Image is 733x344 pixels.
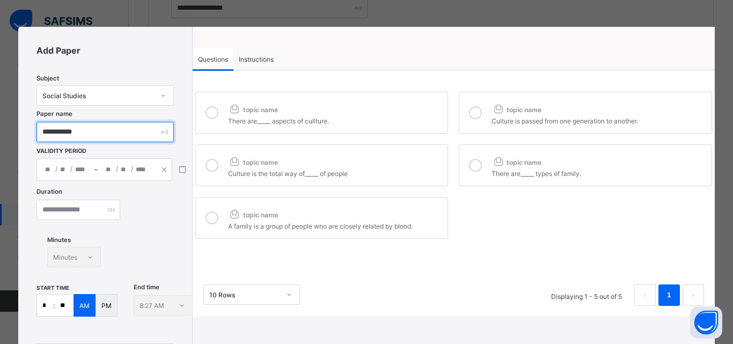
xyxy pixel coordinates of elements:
span: topic name [492,158,541,166]
li: 下一页 [683,284,704,306]
div: A family is a group of people who are closely related by blood. [228,219,443,230]
button: Open asap [690,306,722,339]
div: There are_____ aspects of cullture. [228,114,443,125]
span: topic name [228,158,278,166]
span: Add Paper [36,45,173,56]
span: End time [134,283,159,291]
span: Questions [198,55,228,63]
div: There are_____ types of family. [492,167,706,178]
p: : [53,302,55,310]
label: Duration [36,188,62,195]
li: 上一页 [634,284,656,306]
li: 1 [658,284,680,306]
span: / [131,164,133,173]
button: prev page [634,284,656,306]
span: topic name [228,211,278,219]
div: Culture is passed from one generation to another. [492,114,706,125]
span: topic name [228,106,278,114]
a: 1 [664,288,674,302]
span: / [70,164,72,173]
button: next page [683,284,704,306]
div: 10 Rows [209,291,280,299]
span: start time [36,284,69,291]
p: PM [101,302,112,310]
span: topic name [492,106,541,114]
div: Culture is the total way of_____ of people [228,167,443,178]
span: / [116,164,118,173]
span: – [94,165,98,174]
span: Subject [36,75,59,82]
p: AM [79,302,90,310]
span: Instructions [239,55,274,63]
span: / [55,164,57,173]
label: Paper name [36,110,72,118]
li: Displaying 1 - 5 out of 5 [543,284,630,306]
div: Social Studies [42,92,153,100]
span: Validity Period [36,148,89,155]
span: Minutes [47,236,71,244]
